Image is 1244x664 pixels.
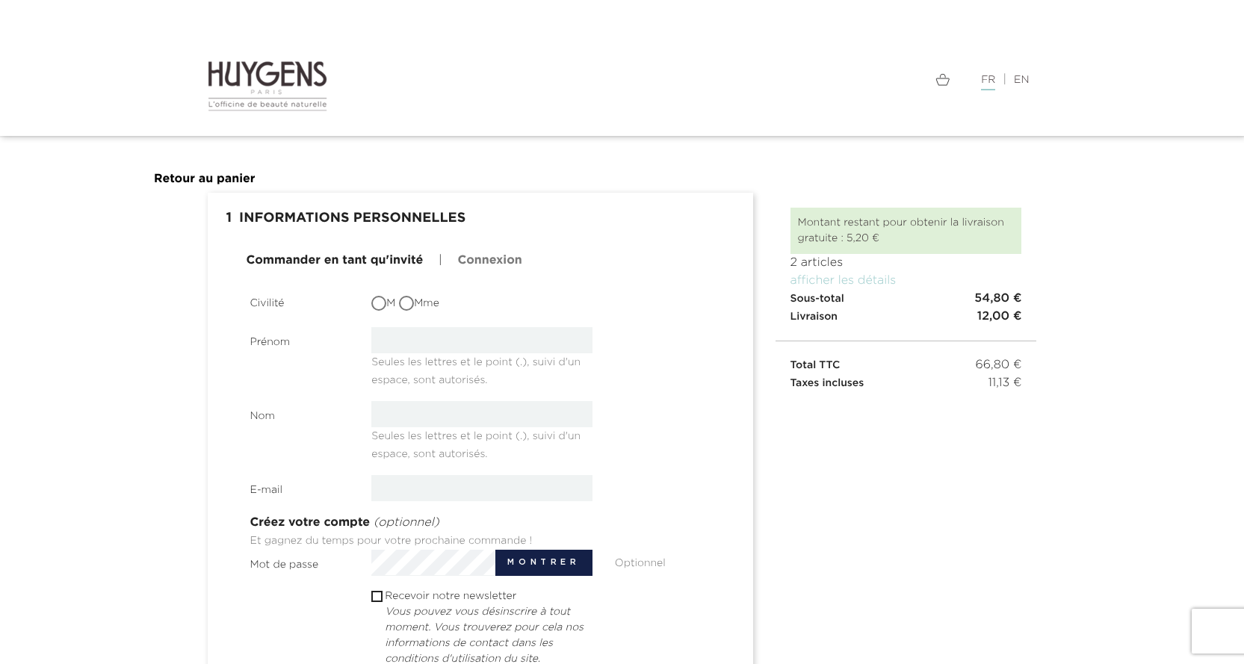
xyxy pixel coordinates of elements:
span: Et gagnez du temps pour votre prochaine commande ! [250,536,533,546]
span: Seules les lettres et le point (.), suivi d'un espace, sont autorisés. [371,425,581,459]
span: Montant restant pour obtenir la livraison gratuite : 5,20 € [798,217,1004,243]
span: Créez votre compte [250,517,371,529]
a: afficher les détails [790,275,897,287]
span: (optionnel) [374,517,439,529]
label: Nom [239,401,361,424]
span: Seules les lettres et le point (.), suivi d'un espace, sont autorisés. [371,351,581,385]
span: Sous-total [790,294,844,304]
span: 66,80 € [976,356,1022,374]
button: Montrer [495,550,592,576]
span: Taxes incluses [790,378,864,388]
span: | [439,255,442,267]
h1: Informations personnelles [219,204,742,234]
a: Connexion [457,252,522,270]
p: 2 articles [790,254,1022,272]
label: Civilité [239,288,361,311]
span: 12,00 € [977,308,1022,326]
a: Retour au panier [154,173,256,185]
div: | [634,71,1037,89]
span: 54,80 € [974,290,1021,308]
span: 1 [219,204,240,234]
div: Optionnel [604,550,725,571]
label: Mot de passe [239,550,361,573]
em: Vous pouvez vous désinscrire à tout moment. Vous trouverez pour cela nos informations de contact ... [385,606,584,664]
label: Prénom [239,327,361,350]
a: Commander en tant qu'invité [247,252,424,270]
label: E-mail [239,475,361,498]
span: Livraison [790,311,838,322]
img: Huygens logo [208,60,328,112]
label: M [371,296,395,311]
span: Total TTC [790,360,841,370]
span: 11,13 € [988,374,1021,392]
label: Mme [399,296,439,311]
